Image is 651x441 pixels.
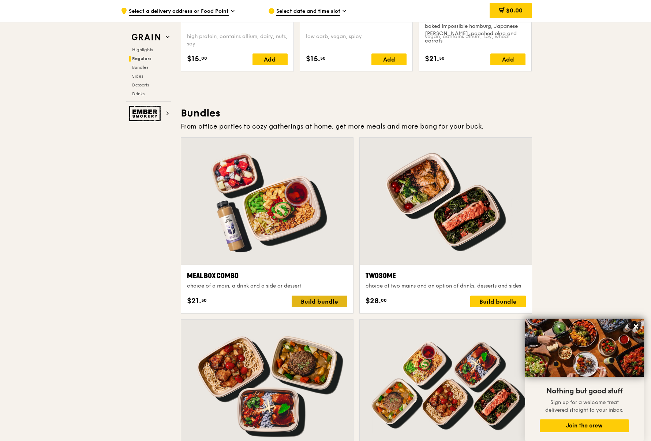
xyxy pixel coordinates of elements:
[306,53,320,64] span: $15.
[187,33,288,48] div: high protein, contains allium, dairy, nuts, soy
[187,282,347,290] div: choice of a main, a drink and a side or dessert
[201,55,207,61] span: 00
[506,7,523,14] span: $0.00
[366,296,381,307] span: $28.
[425,33,525,48] div: vegan, contains allium, soy, wheat
[132,74,143,79] span: Sides
[187,296,201,307] span: $21.
[132,56,151,61] span: Regulars
[320,55,326,61] span: 50
[132,82,149,88] span: Desserts
[181,121,532,131] div: From office parties to cozy gatherings at home, get more meals and more bang for your buck.
[132,47,153,52] span: Highlights
[132,65,148,70] span: Bundles
[439,55,445,61] span: 50
[425,53,439,64] span: $21.
[129,31,163,44] img: Grain web logo
[306,33,407,48] div: low carb, vegan, spicy
[366,271,526,281] div: Twosome
[132,91,145,96] span: Drinks
[187,271,347,281] div: Meal Box Combo
[525,319,644,377] img: DSC07876-Edit02-Large.jpeg
[470,296,526,307] div: Build bundle
[490,53,525,65] div: Add
[187,53,201,64] span: $15.
[630,320,642,332] button: Close
[381,297,387,303] span: 00
[540,419,629,432] button: Join the crew
[201,297,207,303] span: 50
[276,8,340,16] span: Select date and time slot
[181,107,532,120] h3: Bundles
[425,23,525,45] div: baked Impossible hamburg, Japanese [PERSON_NAME], poached okra and carrots
[371,53,407,65] div: Add
[129,106,163,121] img: Ember Smokery web logo
[252,53,288,65] div: Add
[366,282,526,290] div: choice of two mains and an option of drinks, desserts and sides
[546,387,622,396] span: Nothing but good stuff
[545,399,624,413] span: Sign up for a welcome treat delivered straight to your inbox.
[292,296,347,307] div: Build bundle
[129,8,229,16] span: Select a delivery address or Food Point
